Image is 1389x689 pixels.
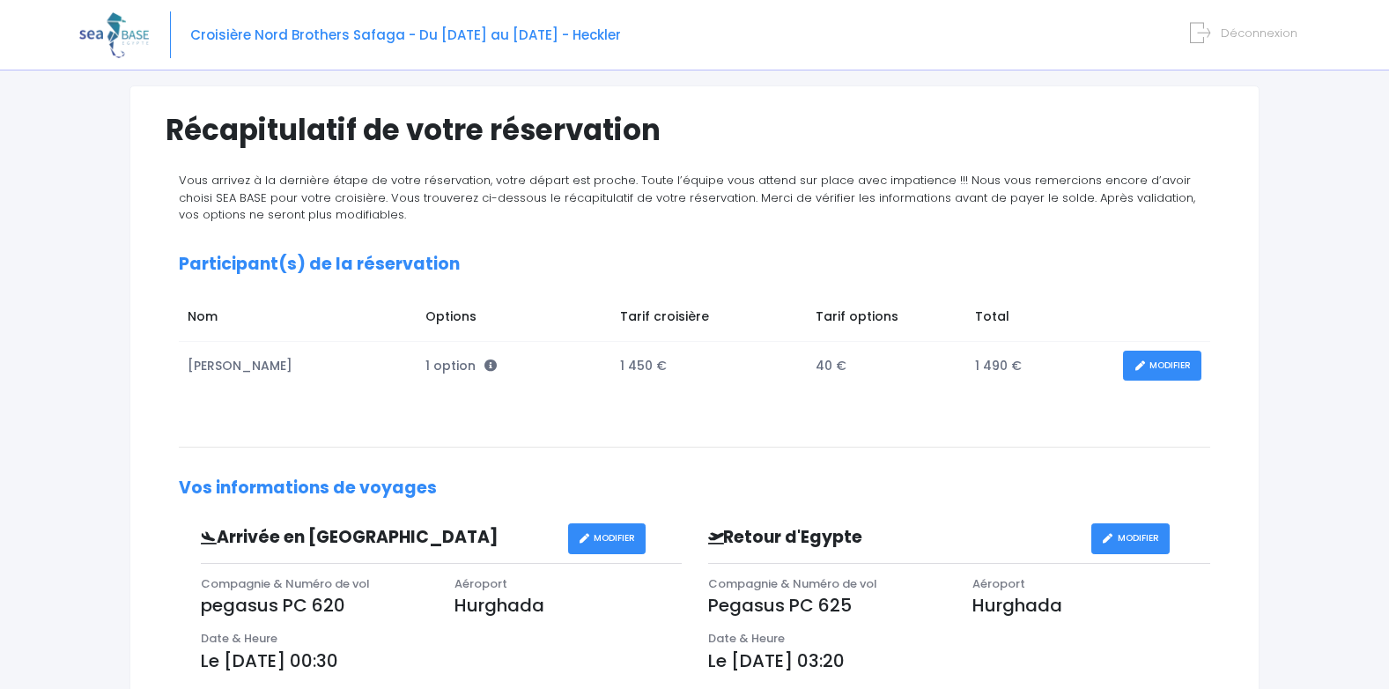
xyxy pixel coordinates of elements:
span: Compagnie & Numéro de vol [201,575,370,592]
td: Tarif options [807,299,966,341]
p: Pegasus PC 625 [708,592,946,619]
td: Tarif croisière [611,299,807,341]
p: Le [DATE] 03:20 [708,648,1211,674]
span: Croisière Nord Brothers Safaga - Du [DATE] au [DATE] - Heckler [190,26,621,44]
span: Déconnexion [1221,25,1297,41]
td: Total [966,299,1114,341]
td: 40 € [807,342,966,390]
p: Le [DATE] 00:30 [201,648,682,674]
h2: Vos informations de voyages [179,478,1210,499]
td: Nom [179,299,417,341]
h3: Arrivée en [GEOGRAPHIC_DATA] [188,528,568,548]
span: Vous arrivez à la dernière étape de votre réservation, votre départ est proche. Toute l’équipe vo... [179,172,1195,223]
span: Aéroport [454,575,507,592]
a: MODIFIER [568,523,646,554]
span: Aéroport [972,575,1025,592]
h3: Retour d'Egypte [695,528,1091,548]
td: Options [417,299,611,341]
p: Hurghada [972,592,1210,619]
a: MODIFIER [1123,351,1201,382]
p: pegasus PC 620 [201,592,428,619]
span: Date & Heure [708,630,785,647]
td: 1 450 € [611,342,807,390]
td: [PERSON_NAME] [179,342,417,390]
h2: Participant(s) de la réservation [179,255,1210,275]
span: 1 option [425,357,497,374]
h1: Récapitulatif de votre réservation [166,113,1223,147]
a: MODIFIER [1091,523,1170,554]
span: Compagnie & Numéro de vol [708,575,877,592]
span: Date & Heure [201,630,277,647]
p: Hurghada [454,592,682,619]
td: 1 490 € [966,342,1114,390]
